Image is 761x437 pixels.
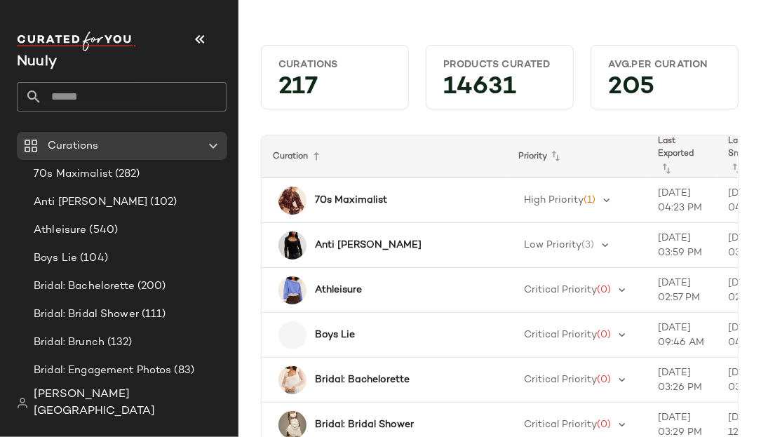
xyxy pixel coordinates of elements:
span: (132) [105,335,133,351]
span: Boys Lie [34,250,77,267]
div: 14631 [432,77,567,103]
td: [DATE] 04:23 PM [647,178,718,223]
span: Critical Priority [524,330,597,340]
span: (83) [172,363,195,379]
span: [PERSON_NAME][GEOGRAPHIC_DATA] [34,386,227,420]
span: (1) [584,195,595,206]
img: 99308520_061_b [278,187,307,215]
td: [DATE] 03:59 PM [647,223,718,268]
td: [DATE] 02:57 PM [647,268,718,313]
img: 101743532_001_b3 [278,231,307,260]
span: Critical Priority [524,419,597,430]
span: (540) [86,222,118,238]
span: (102) [148,194,177,210]
span: (0) [597,419,611,430]
th: Priority [507,135,647,178]
td: [DATE] 03:26 PM [647,358,718,403]
span: Anti [PERSON_NAME] [34,194,148,210]
div: Curations [278,58,391,72]
span: (0) [597,375,611,385]
span: Bridal: Engagement Photos [34,363,172,379]
img: 89991178_049_b [278,276,307,304]
img: 79338430_012_b [278,366,307,394]
span: Bridal: Bridal Shower [34,307,139,323]
div: Products Curated [443,58,556,72]
span: Critical Priority [524,285,597,295]
span: Bridal: Bachelorette [34,278,135,295]
b: Boys Lie [315,328,355,342]
span: (282) [112,166,140,182]
span: (111) [139,307,166,323]
div: 217 [267,77,403,103]
span: (3) [581,240,594,250]
th: Last Exported [647,135,718,178]
span: (200) [135,278,166,295]
b: Bridal: Bachelorette [315,372,410,387]
span: Critical Priority [524,375,597,385]
b: Athleisure [315,283,362,297]
img: cfy_white_logo.C9jOOHJF.svg [17,32,136,51]
span: Current Company Name [17,55,57,69]
span: Curations [48,138,98,154]
b: Anti [PERSON_NAME] [315,238,422,253]
b: 70s Maximalist [315,193,387,208]
span: 70s Maximalist [34,166,112,182]
div: Avg.per Curation [608,58,721,72]
span: Low Priority [524,240,581,250]
th: Curation [262,135,507,178]
span: (0) [597,330,611,340]
span: High Priority [524,195,584,206]
span: (0) [597,285,611,295]
td: [DATE] 09:46 AM [647,313,718,358]
span: Athleisure [34,222,86,238]
div: 205 [597,77,732,103]
b: Bridal: Bridal Shower [315,417,414,432]
span: (104) [77,250,108,267]
span: Bridal: Brunch [34,335,105,351]
img: svg%3e [17,398,28,409]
